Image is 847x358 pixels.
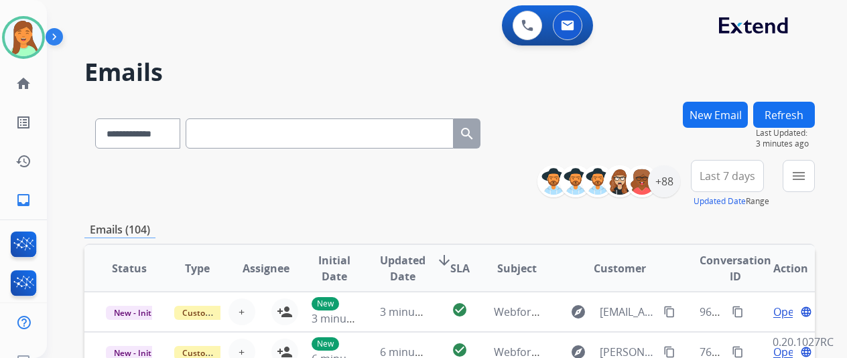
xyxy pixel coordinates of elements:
[112,260,147,276] span: Status
[459,126,475,142] mat-icon: search
[452,342,468,358] mat-icon: check_circle
[106,306,168,320] span: New - Initial
[756,128,815,139] span: Last Updated:
[450,260,470,276] span: SLA
[700,252,771,284] span: Conversation ID
[746,245,815,292] th: Action
[753,102,815,128] button: Refresh
[312,337,339,351] p: New
[15,153,31,169] mat-icon: history
[174,306,261,320] span: Customer Support
[15,192,31,208] mat-icon: inbox
[648,165,680,197] div: +88
[700,173,755,179] span: Last 7 days
[694,196,746,207] button: Updated Date
[15,76,31,92] mat-icon: home
[312,311,383,326] span: 3 minutes ago
[5,19,42,56] img: avatar
[239,304,245,320] span: +
[663,306,675,318] mat-icon: content_copy
[243,260,289,276] span: Assignee
[691,160,764,192] button: Last 7 days
[663,346,675,358] mat-icon: content_copy
[436,252,452,268] mat-icon: arrow_downward
[594,260,646,276] span: Customer
[773,304,801,320] span: Open
[791,168,807,184] mat-icon: menu
[800,306,812,318] mat-icon: language
[84,221,155,238] p: Emails (104)
[773,334,834,350] p: 0.20.1027RC
[494,304,797,319] span: Webform from [EMAIL_ADDRESS][DOMAIN_NAME] on [DATE]
[497,260,537,276] span: Subject
[277,304,293,320] mat-icon: person_add
[600,304,655,320] span: [EMAIL_ADDRESS][DOMAIN_NAME]
[229,298,255,325] button: +
[732,306,744,318] mat-icon: content_copy
[84,59,815,86] h2: Emails
[756,139,815,149] span: 3 minutes ago
[380,252,426,284] span: Updated Date
[683,102,748,128] button: New Email
[694,195,769,207] span: Range
[452,302,468,318] mat-icon: check_circle
[185,260,210,276] span: Type
[800,346,812,358] mat-icon: language
[570,304,586,320] mat-icon: explore
[15,114,31,130] mat-icon: list_alt
[312,297,339,310] p: New
[380,304,452,319] span: 3 minutes ago
[732,346,744,358] mat-icon: content_copy
[312,252,358,284] span: Initial Date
